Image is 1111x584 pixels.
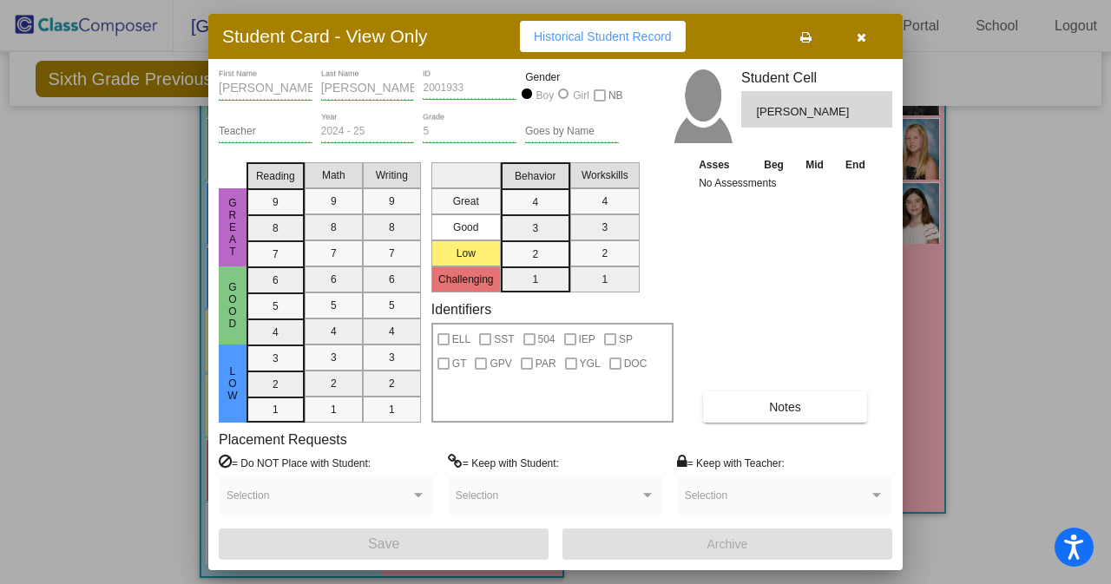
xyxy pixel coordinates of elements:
button: Save [219,528,549,560]
span: GT [452,353,467,374]
span: SST [494,329,514,350]
input: Enter ID [423,82,516,95]
input: grade [423,126,516,138]
span: DOC [624,353,648,374]
label: = Do NOT Place with Student: [219,454,371,471]
label: = Keep with Teacher: [677,454,785,471]
span: SP [619,329,633,350]
span: Historical Student Record [534,30,672,43]
span: NB [608,85,623,106]
input: year [321,126,415,138]
div: Boy [536,88,555,103]
th: Beg [753,155,794,174]
th: Mid [795,155,834,174]
h3: Student Card - View Only [222,25,428,47]
button: Notes [703,391,867,423]
th: End [834,155,876,174]
span: YGL [580,353,601,374]
span: Archive [707,537,748,551]
input: teacher [219,126,312,138]
th: Asses [694,155,753,174]
span: Notes [769,400,801,414]
span: IEP [579,329,595,350]
span: [PERSON_NAME] [756,103,852,121]
mat-label: Gender [525,69,619,85]
span: Save [368,536,399,551]
label: Identifiers [431,301,491,318]
input: goes by name [525,126,619,138]
span: 504 [538,329,555,350]
label: Placement Requests [219,431,347,448]
span: PAR [536,353,556,374]
span: Good [225,281,240,330]
span: Low [225,365,240,402]
button: Archive [562,528,892,560]
span: Great [225,197,240,258]
div: Girl [572,88,589,103]
span: GPV [490,353,511,374]
label: = Keep with Student: [448,454,559,471]
button: Historical Student Record [520,21,686,52]
h3: Student Cell [741,69,892,86]
td: No Assessments [694,174,877,192]
span: ELL [452,329,470,350]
